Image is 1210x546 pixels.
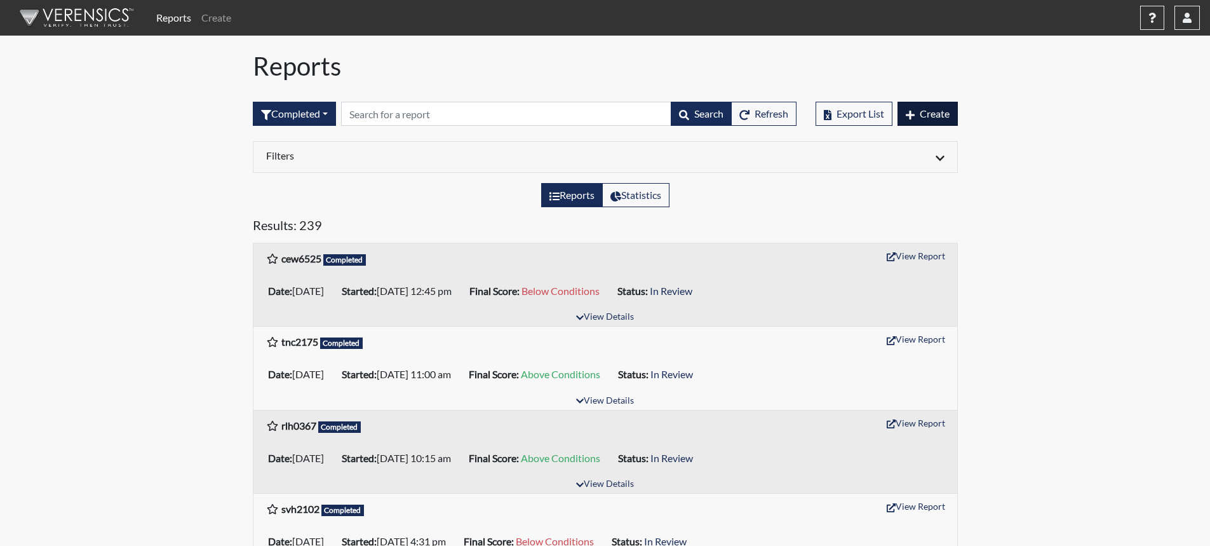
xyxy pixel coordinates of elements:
li: [DATE] 10:15 am [337,448,464,468]
span: In Review [650,285,692,297]
b: Final Score: [469,452,519,464]
span: In Review [650,368,693,380]
span: Refresh [755,107,788,119]
li: [DATE] 12:45 pm [337,281,464,301]
button: Search [671,102,732,126]
button: Export List [816,102,892,126]
div: Filter by interview status [253,102,336,126]
span: Below Conditions [521,285,600,297]
label: View statistics about completed interviews [602,183,669,207]
label: View the list of reports [541,183,603,207]
button: View Details [570,476,640,493]
button: Create [897,102,958,126]
b: Status: [618,452,649,464]
button: View Report [881,496,951,516]
b: tnc2175 [281,336,318,348]
button: Refresh [731,102,797,126]
li: [DATE] 11:00 am [337,364,464,385]
h1: Reports [253,51,958,81]
span: Completed [320,338,363,349]
li: [DATE] [263,364,337,385]
button: View Report [881,413,951,433]
span: Completed [318,421,361,433]
b: Started: [342,285,377,297]
b: Final Score: [469,368,519,380]
span: Above Conditions [521,368,600,380]
b: Final Score: [469,285,520,297]
span: Search [694,107,723,119]
b: cew6525 [281,252,321,264]
div: Click to expand/collapse filters [257,149,954,165]
b: Date: [268,285,292,297]
h5: Results: 239 [253,217,958,238]
b: Started: [342,368,377,380]
button: View Report [881,246,951,266]
button: View Details [570,309,640,326]
b: Date: [268,368,292,380]
a: Create [196,5,236,31]
span: Completed [321,505,365,516]
li: [DATE] [263,448,337,468]
span: Export List [837,107,884,119]
span: Create [920,107,950,119]
span: Completed [323,254,366,266]
span: In Review [650,452,693,464]
b: Status: [617,285,648,297]
span: Above Conditions [521,452,600,464]
input: Search by Registration ID, Interview Number, or Investigation Name. [341,102,671,126]
h6: Filters [266,149,596,161]
b: Status: [618,368,649,380]
button: Completed [253,102,336,126]
b: rlh0367 [281,420,316,432]
button: View Details [570,393,640,410]
button: View Report [881,329,951,349]
b: Started: [342,452,377,464]
b: svh2102 [281,503,319,515]
a: Reports [151,5,196,31]
li: [DATE] [263,281,337,301]
b: Date: [268,452,292,464]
